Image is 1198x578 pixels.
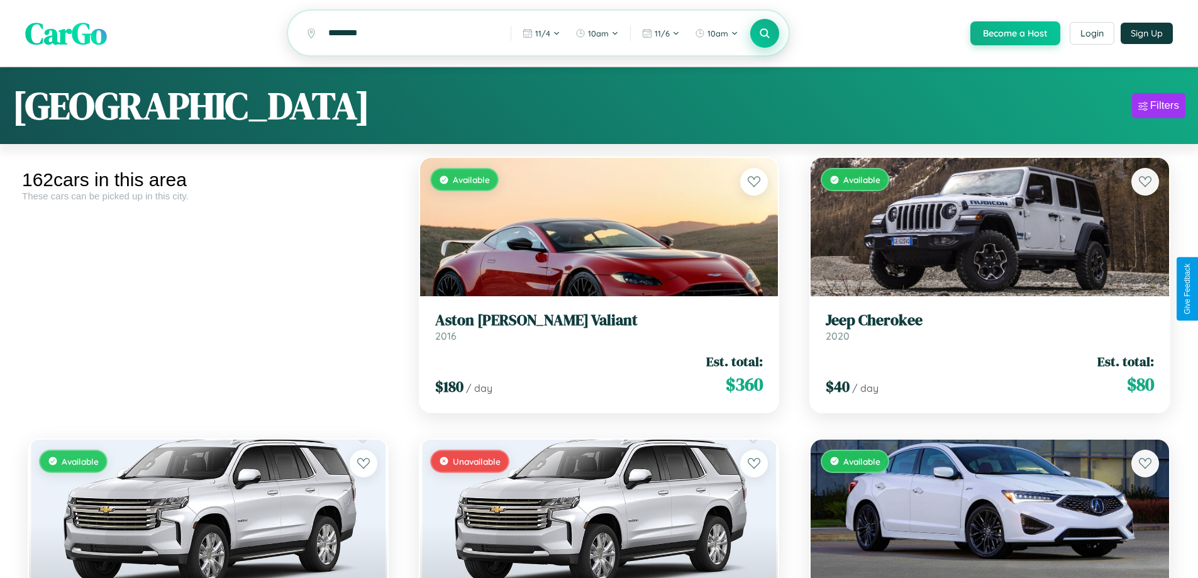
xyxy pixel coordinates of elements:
[588,28,609,38] span: 10am
[1127,372,1154,397] span: $ 80
[435,311,763,342] a: Aston [PERSON_NAME] Valiant2016
[535,28,550,38] span: 11 / 4
[1070,22,1114,45] button: Login
[516,23,567,43] button: 11/4
[1183,264,1192,314] div: Give Feedback
[22,191,394,201] div: These cars can be picked up in this city.
[453,456,501,467] span: Unavailable
[970,21,1060,45] button: Become a Host
[13,80,370,131] h1: [GEOGRAPHIC_DATA]
[636,23,686,43] button: 11/6
[466,382,492,394] span: / day
[655,28,670,38] span: 11 / 6
[25,13,107,54] span: CarGo
[826,311,1154,330] h3: Jeep Cherokee
[22,169,394,191] div: 162 cars in this area
[1121,23,1173,44] button: Sign Up
[726,372,763,397] span: $ 360
[435,376,463,397] span: $ 180
[843,456,880,467] span: Available
[706,352,763,370] span: Est. total:
[852,382,879,394] span: / day
[569,23,625,43] button: 10am
[689,23,745,43] button: 10am
[707,28,728,38] span: 10am
[62,456,99,467] span: Available
[843,174,880,185] span: Available
[435,330,457,342] span: 2016
[1150,99,1179,112] div: Filters
[435,311,763,330] h3: Aston [PERSON_NAME] Valiant
[826,330,850,342] span: 2020
[826,311,1154,342] a: Jeep Cherokee2020
[1097,352,1154,370] span: Est. total:
[1132,93,1185,118] button: Filters
[826,376,850,397] span: $ 40
[453,174,490,185] span: Available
